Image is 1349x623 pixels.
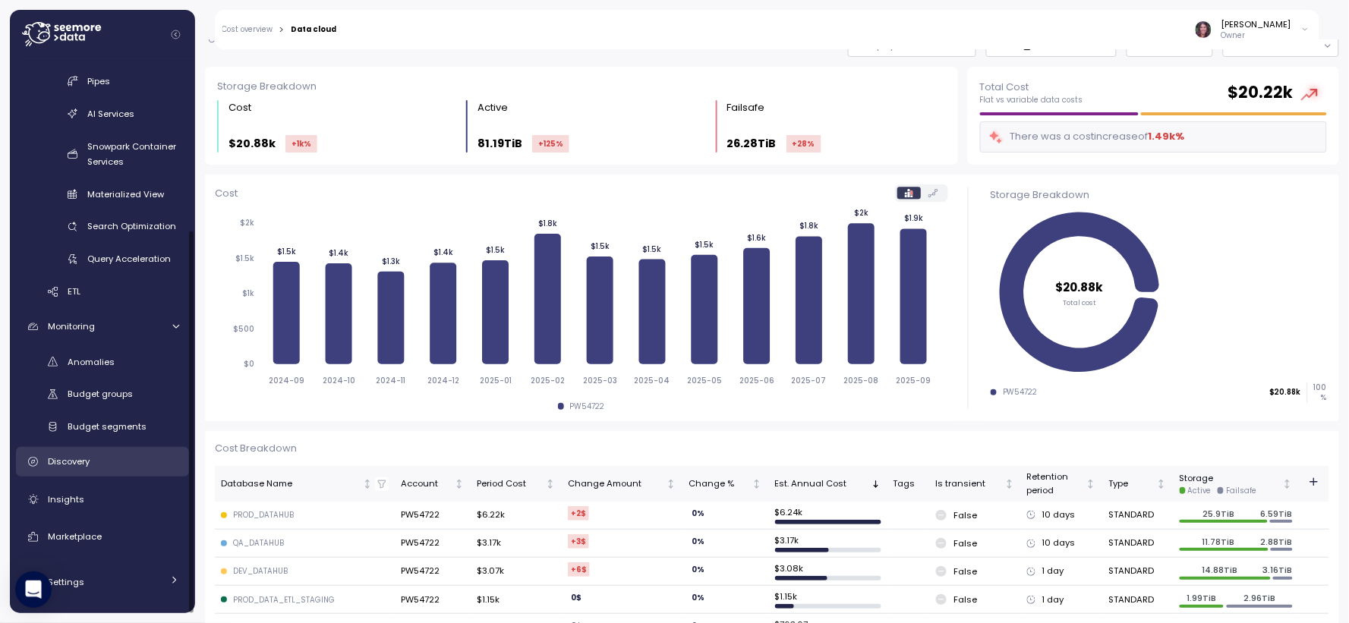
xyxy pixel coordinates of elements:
th: Est. Annual CostSorted descending [768,466,887,502]
div: There was a cost increase of [988,128,1185,146]
tspan: $1.6k [747,233,766,243]
tspan: $1.5k [695,240,714,250]
div: 10 days [1027,536,1096,550]
td: $ 6.24k [768,502,887,530]
td: PW54722 [395,502,471,530]
span: AI Services [87,108,134,120]
p: Cost Breakdown [215,441,1329,456]
td: $ 3.08k [768,558,887,586]
td: $ 1.15k [768,586,887,614]
div: Storage Breakdown [991,187,1327,203]
div: +6 $ [568,562,590,577]
p: 3.16TiB [1263,564,1293,576]
div: Database Name [221,477,361,491]
div: Change Amount [568,477,663,491]
div: +3 $ [568,534,589,549]
div: Not sorted [1004,479,1015,489]
span: Search Optimization [87,220,176,232]
p: False [953,565,977,577]
div: Is transient [935,477,1002,491]
div: Storage Breakdown [217,79,945,94]
div: Not sorted [752,479,762,489]
p: $20.88k [1269,387,1301,398]
tspan: $1k [242,289,254,299]
div: [PERSON_NAME] [1221,18,1291,30]
tspan: 2025-03 [583,376,617,385]
div: DEV_DATAHUB [233,566,288,577]
p: Owner [1221,30,1291,41]
span: Budget segments [68,420,147,433]
p: 25.9TiB [1180,508,1259,520]
tspan: $1.5k [277,247,296,256]
a: Cost overview [222,26,273,33]
div: Active [1188,486,1212,496]
td: $6.22k [471,502,562,530]
tspan: 2024-09 [269,376,304,385]
td: PW54722 [395,530,471,558]
p: 26.28TiB [727,135,777,153]
div: +1k % [285,135,317,153]
button: Collapse navigation [166,29,185,40]
td: PW54722 [395,586,471,614]
a: Settings [16,568,189,598]
tspan: $1.4k [329,248,348,258]
div: Est. Annual Cost [775,477,868,491]
img: ACg8ocLDuIZlR5f2kIgtapDwVC7yp445s3OgbrQTIAV7qYj8P05r5pI=s96-c [1196,21,1212,37]
p: $20.88k [229,135,276,153]
p: False [953,537,977,549]
p: 2.88TiB [1261,536,1293,548]
span: Settings [48,576,84,588]
tspan: $1.5k [486,245,505,255]
a: Materialized View [16,181,189,206]
tspan: 2025-01 [480,376,512,385]
h2: $ 20.22k [1228,82,1294,104]
span: Insights [48,493,84,505]
a: Budget segments [16,414,189,439]
p: Total Cost [980,80,1083,95]
div: > [279,25,285,35]
div: Account [401,477,452,491]
tspan: $20.88k [1056,280,1104,296]
td: $3.17k [471,530,562,558]
div: 0 % [689,590,708,605]
tspan: $1.4k [433,247,453,257]
a: Discovery [16,447,189,477]
span: Discovery [48,455,90,467]
div: Change % [689,477,750,491]
span: Query Acceleration [87,253,171,265]
td: STANDARD [1102,530,1173,558]
div: PROD_DATAHUB [233,510,294,521]
span: Snowpark Container Services [87,140,176,168]
tspan: $2k [854,209,868,219]
p: False [953,509,977,521]
tspan: $1.5k [591,241,610,251]
div: PW54722 [1003,387,1038,398]
th: Change AmountNot sorted [562,466,682,502]
p: 11.78TiB [1180,536,1259,548]
tspan: 2024-10 [323,376,355,385]
p: 100 % [1308,382,1326,403]
p: Flat vs variable data costs [980,95,1083,105]
div: 10 days [1027,508,1096,522]
div: Retention period [1027,470,1083,497]
tspan: 2024-11 [376,376,405,385]
div: Not sorted [1156,479,1167,489]
tspan: $0 [244,360,254,370]
div: Data cloud [291,26,336,33]
div: PROD_DATA_ETL_STAGING [233,595,335,606]
span: Budget groups [68,388,133,400]
div: Open Intercom Messenger [15,571,52,608]
th: RetentionperiodNot sorted [1021,466,1103,502]
div: 0 % [689,562,708,577]
span: Compute units [208,36,273,44]
div: Type [1109,477,1155,491]
span: Monitoring [48,320,95,332]
div: Failsafe [1227,486,1257,496]
td: $ 3.17k [768,530,887,558]
tspan: 2024-12 [427,376,459,385]
a: Pipes [16,68,189,93]
p: False [953,593,977,606]
div: Storage [1180,472,1280,496]
a: AI Services [16,101,189,126]
th: Change %Not sorted [682,466,769,502]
